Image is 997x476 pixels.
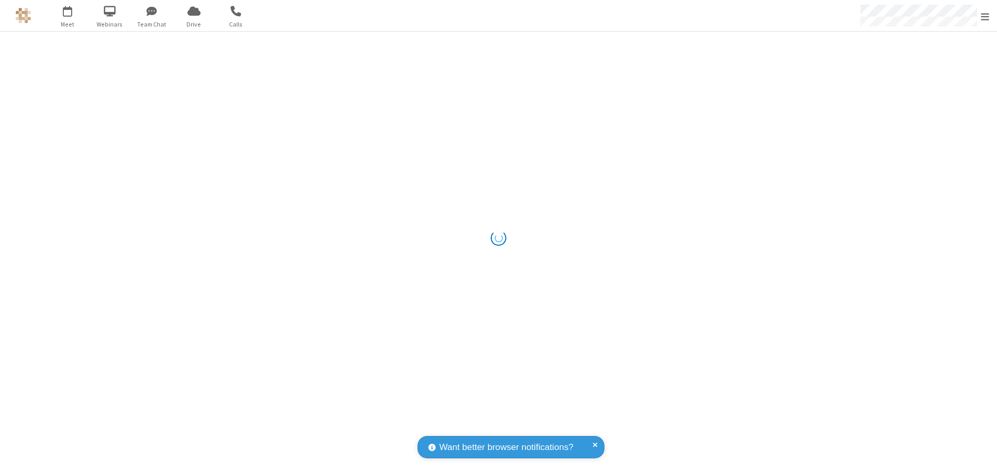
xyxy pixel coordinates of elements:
[16,8,31,23] img: QA Selenium DO NOT DELETE OR CHANGE
[439,441,573,454] span: Want better browser notifications?
[174,20,213,29] span: Drive
[48,20,87,29] span: Meet
[132,20,171,29] span: Team Chat
[217,20,255,29] span: Calls
[90,20,129,29] span: Webinars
